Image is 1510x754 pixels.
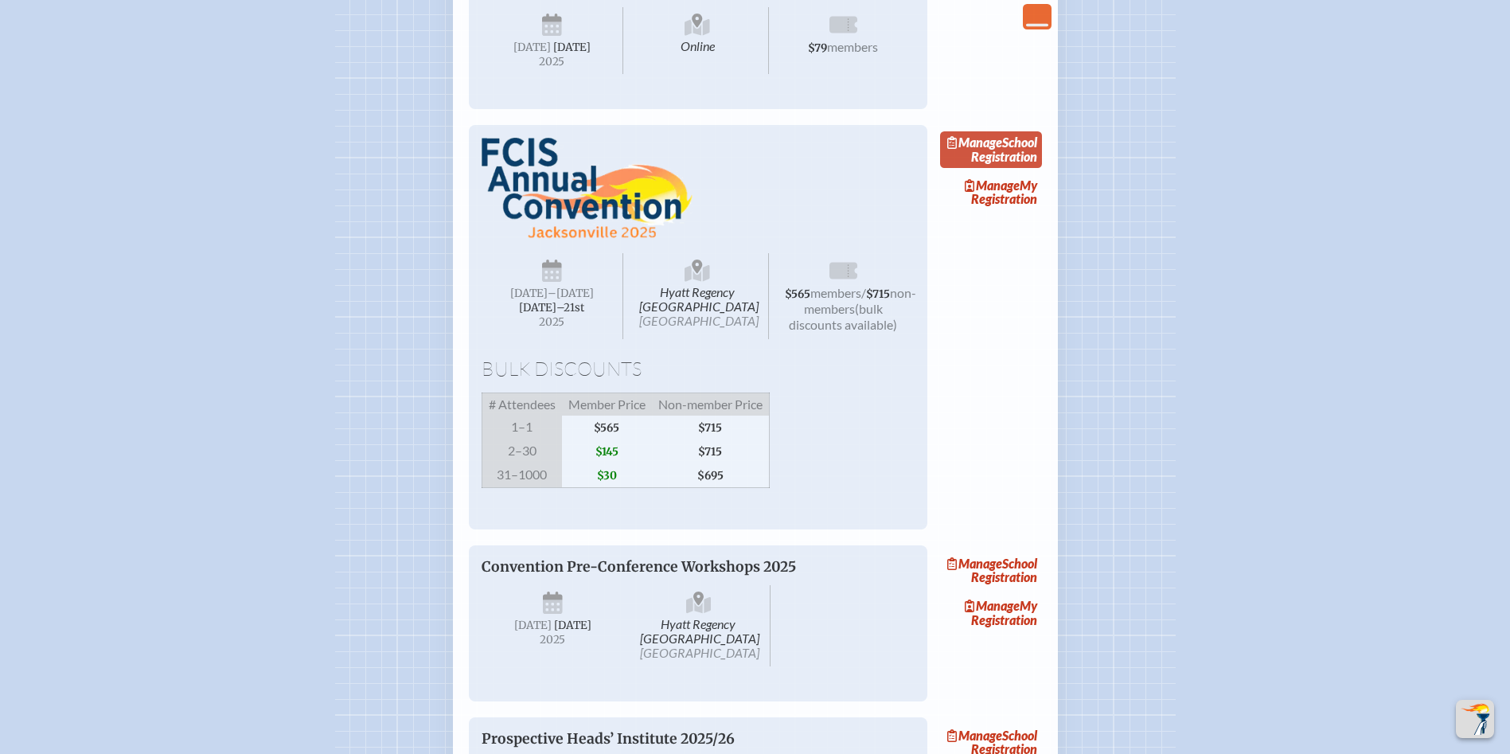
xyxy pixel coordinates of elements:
[1456,700,1494,738] button: Scroll Top
[627,585,771,666] span: Hyatt Regency [GEOGRAPHIC_DATA]
[861,285,866,300] span: /
[808,41,827,55] span: $79
[482,138,693,240] img: FCIS Convention 2025
[494,634,612,646] span: 2025
[554,619,591,632] span: [DATE]
[940,131,1042,168] a: ManageSchool Registration
[562,393,652,416] span: Member Price
[965,178,1020,193] span: Manage
[482,463,562,488] span: 31–1000
[553,41,591,54] span: [DATE]
[482,730,735,748] span: Prospective Heads’ Institute 2025/26
[494,56,611,68] span: 2025
[866,287,890,301] span: $715
[785,287,810,301] span: $565
[482,393,562,416] span: # Attendees
[482,416,562,440] span: 1–1
[519,301,584,314] span: [DATE]–⁠21st
[482,558,796,576] span: Convention Pre-Conference Workshops 2025
[652,416,770,440] span: $715
[562,416,652,440] span: $565
[1459,703,1491,735] img: To the top
[548,287,594,300] span: –[DATE]
[562,440,652,463] span: $145
[965,598,1020,613] span: Manage
[827,39,878,54] span: members
[626,253,769,339] span: Hyatt Regency [GEOGRAPHIC_DATA]
[639,313,759,328] span: [GEOGRAPHIC_DATA]
[640,645,759,660] span: [GEOGRAPHIC_DATA]
[940,595,1042,631] a: ManageMy Registration
[940,174,1042,211] a: ManageMy Registration
[652,440,770,463] span: $715
[626,7,769,74] span: Online
[789,301,897,332] span: (bulk discounts available)
[494,316,611,328] span: 2025
[810,285,861,300] span: members
[947,135,1002,150] span: Manage
[513,41,551,54] span: [DATE]
[947,556,1002,571] span: Manage
[940,552,1042,588] a: ManageSchool Registration
[804,285,916,316] span: non-members
[510,287,548,300] span: [DATE]
[652,393,770,416] span: Non-member Price
[482,440,562,463] span: 2–30
[562,463,652,488] span: $30
[947,728,1002,743] span: Manage
[482,358,915,381] h1: Bulk Discounts
[652,463,770,488] span: $695
[514,619,552,632] span: [DATE]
